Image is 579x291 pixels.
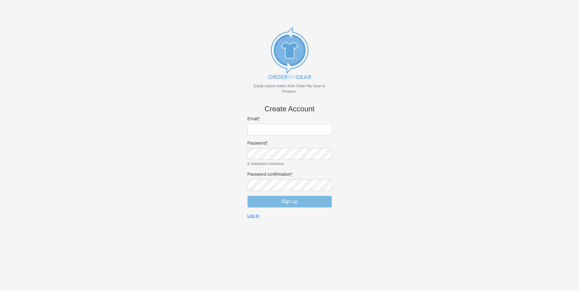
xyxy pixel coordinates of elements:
[248,140,332,146] label: Password
[248,196,332,207] input: Sign up
[248,213,259,218] a: Log in
[248,83,332,94] p: Easily export orders from Order My Gear to Printavo.
[248,161,332,167] small: 6 characters minimum
[248,116,332,121] label: Email
[258,116,260,121] abbr: required
[291,172,292,177] abbr: required
[248,171,332,177] label: Password confirmation
[259,22,320,83] img: new_omg_export_logo-652582c309f788888370c3373ec495a74b7b3fc93c8838f76510ecd25890bcc4.png
[266,141,268,145] abbr: required
[248,105,332,113] h4: Create Account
